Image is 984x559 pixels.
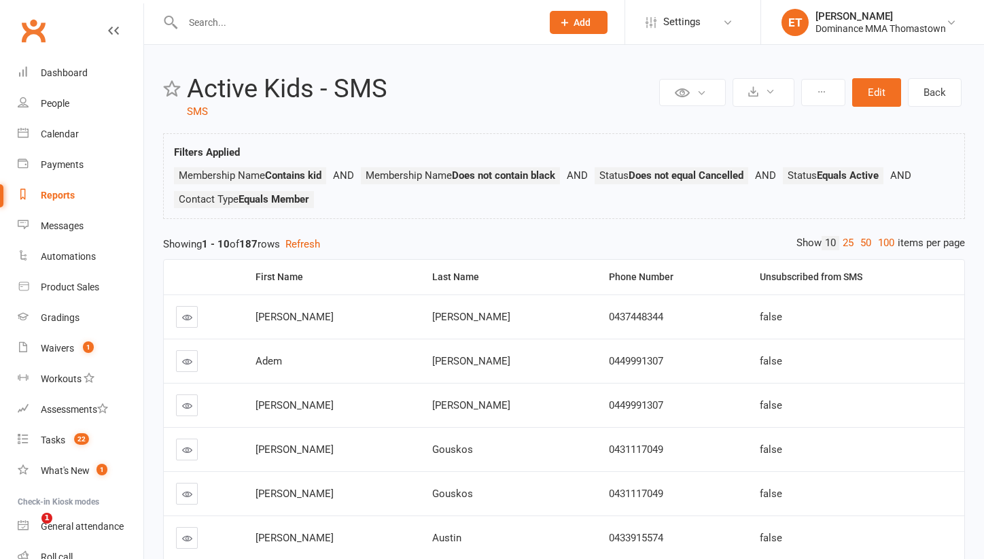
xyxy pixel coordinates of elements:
span: [PERSON_NAME] [256,532,334,544]
button: Add [550,11,608,34]
a: Clubworx [16,14,50,48]
span: false [760,443,782,456]
span: 0449991307 [609,399,663,411]
button: Edit [852,78,901,107]
span: [PERSON_NAME] [256,488,334,500]
strong: Filters Applied [174,146,240,158]
span: Contact Type [179,193,309,205]
a: 50 [857,236,875,250]
h2: Active Kids - SMS [187,75,656,103]
span: Membership Name [179,169,321,182]
a: General attendance kiosk mode [18,511,143,542]
span: false [760,355,782,367]
a: Waivers 1 [18,333,143,364]
span: 0431117049 [609,443,663,456]
a: Assessments [18,394,143,425]
a: Payments [18,150,143,180]
div: General attendance [41,521,124,532]
a: Reports [18,180,143,211]
div: Showing of rows [163,236,965,252]
div: Assessments [41,404,108,415]
strong: Contains kid [265,169,321,182]
div: Messages [41,220,84,231]
span: Status [788,169,879,182]
a: Calendar [18,119,143,150]
span: Adem [256,355,282,367]
span: 1 [83,341,94,353]
iframe: Intercom live chat [14,513,46,545]
a: 25 [839,236,857,250]
span: false [760,399,782,411]
span: false [760,532,782,544]
a: Gradings [18,303,143,333]
a: People [18,88,143,119]
div: Unsubscribed from SMS [760,272,953,282]
span: 22 [74,433,89,445]
div: Automations [41,251,96,262]
div: Payments [41,159,84,170]
div: Product Sales [41,282,99,292]
div: People [41,98,69,109]
div: Waivers [41,343,74,354]
span: 1 [41,513,52,524]
strong: 1 - 10 [202,238,230,250]
span: 0449991307 [609,355,663,367]
span: [PERSON_NAME] [256,399,334,411]
span: Settings [663,7,701,37]
a: 100 [875,236,898,250]
span: Status [599,169,743,182]
span: false [760,311,782,323]
div: Workouts [41,373,82,384]
div: Gradings [41,312,80,323]
strong: Equals Active [817,169,879,182]
a: Tasks 22 [18,425,143,456]
span: Add [574,17,591,28]
div: [PERSON_NAME] [815,10,946,22]
span: 0431117049 [609,488,663,500]
strong: Does not contain black [452,169,555,182]
strong: 187 [239,238,258,250]
div: What's New [41,465,90,476]
div: Phone Number [609,272,737,282]
span: [PERSON_NAME] [432,355,510,367]
div: Dashboard [41,67,88,78]
a: Dashboard [18,58,143,88]
a: What's New1 [18,456,143,486]
span: Gouskos [432,443,473,456]
span: 1 [96,464,107,475]
strong: Does not equal Cancelled [629,169,743,182]
button: Refresh [285,236,320,252]
a: Messages [18,211,143,241]
span: 0433915574 [609,532,663,544]
strong: Equals Member [239,193,309,205]
a: Product Sales [18,272,143,303]
span: Membership Name [366,169,555,182]
span: Austin [432,532,461,544]
a: Automations [18,241,143,272]
a: Back [908,78,962,107]
span: [PERSON_NAME] [432,399,510,411]
span: [PERSON_NAME] [432,311,510,323]
div: Calendar [41,129,79,139]
input: Search... [179,13,532,32]
a: SMS [187,105,208,118]
span: Gouskos [432,488,473,500]
span: false [760,488,782,500]
div: Tasks [41,435,65,445]
div: Dominance MMA Thomastown [815,22,946,35]
span: 0437448344 [609,311,663,323]
span: [PERSON_NAME] [256,443,334,456]
div: Reports [41,190,75,201]
a: 10 [822,236,839,250]
div: Last Name [432,272,586,282]
div: First Name [256,272,409,282]
a: Workouts [18,364,143,394]
div: Show items per page [796,236,965,250]
div: ET [781,9,809,36]
span: [PERSON_NAME] [256,311,334,323]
